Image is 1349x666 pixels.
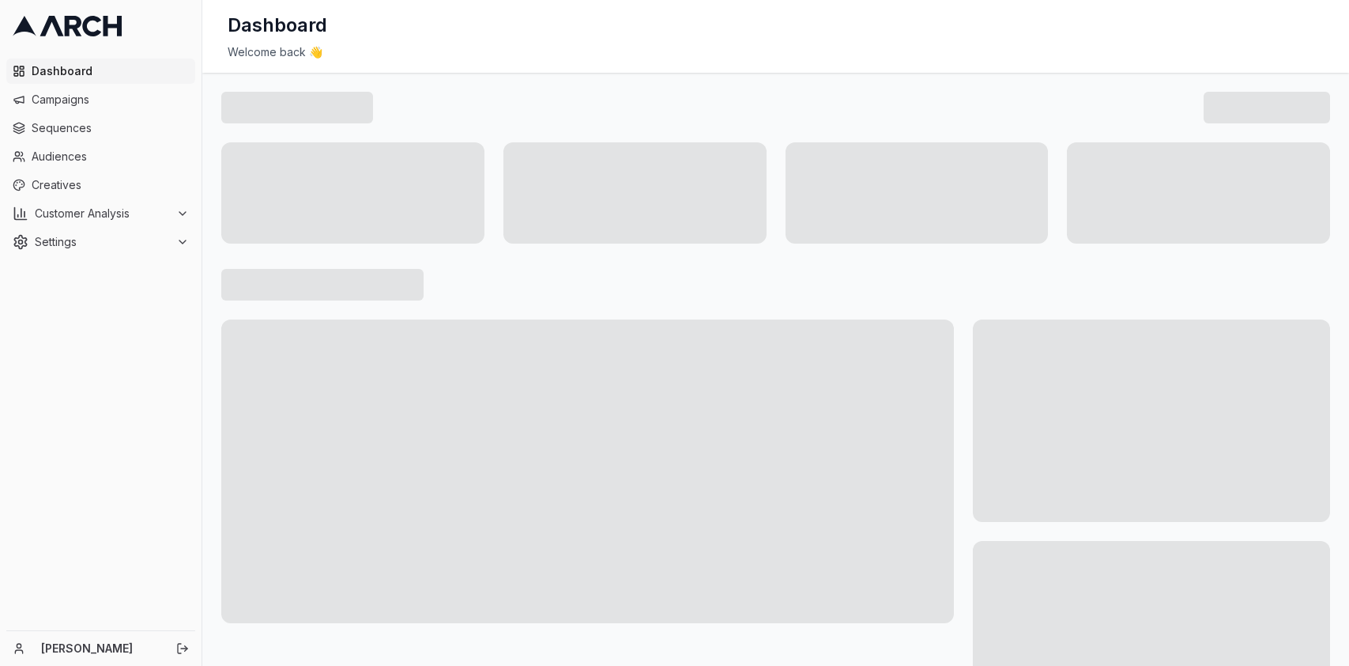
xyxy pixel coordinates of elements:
[41,641,159,657] a: [PERSON_NAME]
[228,44,1324,60] div: Welcome back 👋
[6,229,195,255] button: Settings
[6,115,195,141] a: Sequences
[32,177,189,193] span: Creatives
[35,234,170,250] span: Settings
[32,92,189,108] span: Campaigns
[228,13,327,38] h1: Dashboard
[35,206,170,221] span: Customer Analysis
[6,59,195,84] a: Dashboard
[6,144,195,169] a: Audiences
[6,172,195,198] a: Creatives
[32,120,189,136] span: Sequences
[6,201,195,226] button: Customer Analysis
[32,63,189,79] span: Dashboard
[6,87,195,112] a: Campaigns
[32,149,189,165] span: Audiences
[171,638,194,660] button: Log out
